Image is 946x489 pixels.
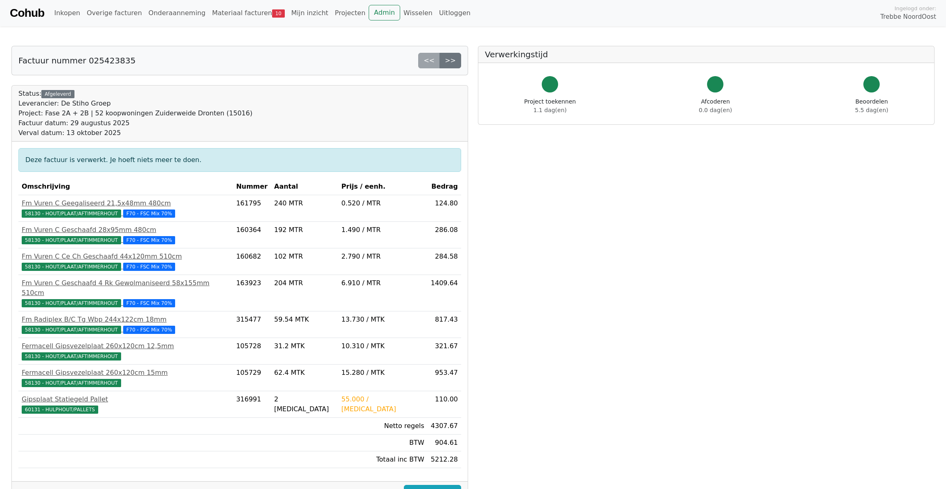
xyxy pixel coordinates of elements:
[341,225,424,235] div: 1.490 / MTR
[271,178,338,195] th: Aantal
[22,236,121,244] span: 58130 - HOUT/PLAAT/AFTIMMERHOUT
[22,278,230,308] a: Fm Vuren C Geschaafd 4 Rk Gewolmaniseerd 58x155mm 510cm58130 - HOUT/PLAAT/AFTIMMERHOUT F70 - FSC ...
[22,406,98,414] span: 60131 - HULPHOUT/PALLETS
[83,5,145,21] a: Overige facturen
[428,418,461,435] td: 4307.67
[428,391,461,418] td: 110.00
[22,225,230,245] a: Fm Vuren C Geschaafd 28x95mm 480cm58130 - HOUT/PLAAT/AFTIMMERHOUT F70 - FSC Mix 70%
[22,198,230,218] a: Fm Vuren C Geegaliseerd 21,5x48mm 480cm58130 - HOUT/PLAAT/AFTIMMERHOUT F70 - FSC Mix 70%
[272,9,285,18] span: 10
[855,107,888,113] span: 5.5 dag(en)
[428,275,461,311] td: 1409.64
[18,178,233,195] th: Omschrijving
[22,210,121,218] span: 58130 - HOUT/PLAAT/AFTIMMERHOUT
[123,263,176,271] span: F70 - FSC Mix 70%
[341,341,424,351] div: 10.310 / MTK
[534,107,567,113] span: 1.1 dag(en)
[274,368,335,378] div: 62.4 MTK
[428,248,461,275] td: 284.58
[22,198,230,208] div: Fm Vuren C Geegaliseerd 21,5x48mm 480cm
[41,90,74,98] div: Afgeleverd
[18,56,135,65] h5: Factuur nummer 025423835
[338,451,427,468] td: Totaal inc BTW
[123,326,176,334] span: F70 - FSC Mix 70%
[338,435,427,451] td: BTW
[233,178,271,195] th: Nummer
[18,99,252,108] div: Leverancier: De Stiho Groep
[341,252,424,261] div: 2.790 / MTR
[22,315,230,334] a: Fm Radiplex B/C Tg Wbp 244x122cm 18mm58130 - HOUT/PLAAT/AFTIMMERHOUT F70 - FSC Mix 70%
[341,394,424,414] div: 55.000 / [MEDICAL_DATA]
[341,198,424,208] div: 0.520 / MTR
[123,299,176,307] span: F70 - FSC Mix 70%
[274,225,335,235] div: 192 MTR
[51,5,83,21] a: Inkopen
[699,97,732,115] div: Afcoderen
[123,210,176,218] span: F70 - FSC Mix 70%
[22,278,230,298] div: Fm Vuren C Geschaafd 4 Rk Gewolmaniseerd 58x155mm 510cm
[274,252,335,261] div: 102 MTR
[338,178,427,195] th: Prijs / eenh.
[18,148,461,172] div: Deze factuur is verwerkt. Je hoeft niets meer te doen.
[22,368,230,388] a: Fermacell Gipsvezelplaat 260x120cm 15mm58130 - HOUT/PLAAT/AFTIMMERHOUT
[233,365,271,391] td: 105729
[18,118,252,128] div: Factuur datum: 29 augustus 2025
[22,326,121,334] span: 58130 - HOUT/PLAAT/AFTIMMERHOUT
[274,278,335,288] div: 204 MTR
[18,108,252,118] div: Project: Fase 2A + 2B | 52 koopwoningen Zuiderweide Dronten (15016)
[22,341,230,361] a: Fermacell Gipsvezelplaat 260x120cm 12,5mm58130 - HOUT/PLAAT/AFTIMMERHOUT
[123,236,176,244] span: F70 - FSC Mix 70%
[233,195,271,222] td: 161795
[881,12,936,22] span: Trebbe NoordOost
[428,311,461,338] td: 817.43
[233,311,271,338] td: 315477
[22,379,121,387] span: 58130 - HOUT/PLAAT/AFTIMMERHOUT
[22,252,230,261] div: Fm Vuren C Ce Ch Geschaafd 44x120mm 510cm
[22,225,230,235] div: Fm Vuren C Geschaafd 28x95mm 480cm
[22,263,121,271] span: 58130 - HOUT/PLAAT/AFTIMMERHOUT
[331,5,369,21] a: Projecten
[18,128,252,138] div: Verval datum: 13 oktober 2025
[233,275,271,311] td: 163923
[428,338,461,365] td: 321.67
[233,338,271,365] td: 105728
[400,5,436,21] a: Wisselen
[428,178,461,195] th: Bedrag
[436,5,474,21] a: Uitloggen
[22,394,230,414] a: Gipsplaat Statiegeld Pallet60131 - HULPHOUT/PALLETS
[855,97,888,115] div: Beoordelen
[288,5,332,21] a: Mijn inzicht
[233,248,271,275] td: 160682
[439,53,461,68] a: >>
[10,3,44,23] a: Cohub
[233,391,271,418] td: 316991
[233,222,271,248] td: 160364
[274,198,335,208] div: 240 MTR
[22,352,121,361] span: 58130 - HOUT/PLAAT/AFTIMMERHOUT
[338,418,427,435] td: Netto regels
[145,5,209,21] a: Onderaanneming
[369,5,400,20] a: Admin
[22,394,230,404] div: Gipsplaat Statiegeld Pallet
[341,315,424,324] div: 13.730 / MTK
[209,5,288,21] a: Materiaal facturen10
[274,341,335,351] div: 31.2 MTK
[22,341,230,351] div: Fermacell Gipsvezelplaat 260x120cm 12,5mm
[22,368,230,378] div: Fermacell Gipsvezelplaat 260x120cm 15mm
[22,315,230,324] div: Fm Radiplex B/C Tg Wbp 244x122cm 18mm
[18,89,252,138] div: Status:
[428,451,461,468] td: 5212.28
[485,50,928,59] h5: Verwerkingstijd
[341,278,424,288] div: 6.910 / MTR
[894,5,936,12] span: Ingelogd onder:
[428,195,461,222] td: 124.80
[428,435,461,451] td: 904.61
[524,97,576,115] div: Project toekennen
[274,315,335,324] div: 59.54 MTK
[22,252,230,271] a: Fm Vuren C Ce Ch Geschaafd 44x120mm 510cm58130 - HOUT/PLAAT/AFTIMMERHOUT F70 - FSC Mix 70%
[428,365,461,391] td: 953.47
[428,222,461,248] td: 286.08
[274,394,335,414] div: 2 [MEDICAL_DATA]
[699,107,732,113] span: 0.0 dag(en)
[341,368,424,378] div: 15.280 / MTK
